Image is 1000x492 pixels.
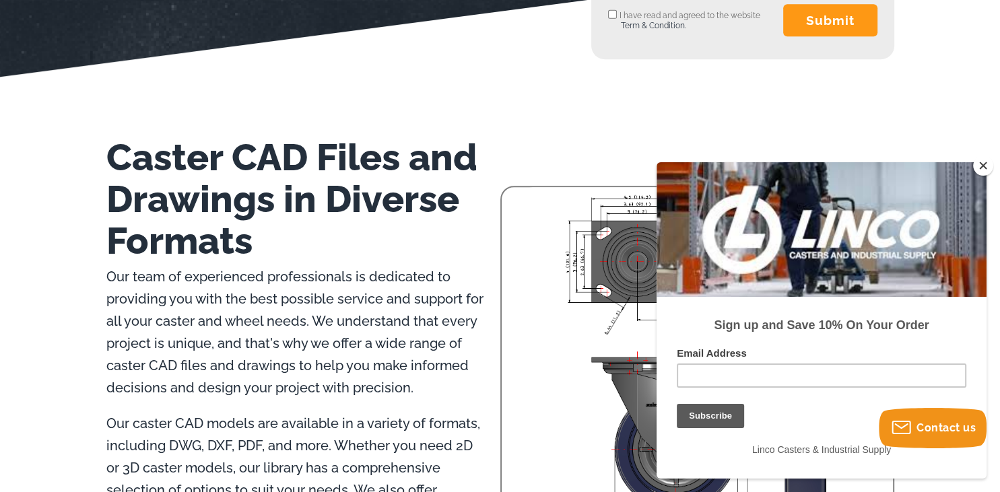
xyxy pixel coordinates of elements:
[57,156,272,170] strong: Sign up and Save 10% On Your Order
[916,421,976,434] span: Contact us
[96,282,234,293] span: Linco Casters & Industrial Supply
[608,11,760,30] span: I have read and agreed to the website
[20,185,310,201] label: Email Address
[973,155,993,176] button: Close
[106,266,500,399] p: Our team of experienced professionals is dedicated to providing you with the best possible servic...
[106,137,500,262] h2: Caster CAD Files and Drawings in Diverse Formats
[20,242,88,266] input: Subscribe
[879,408,987,448] button: Contact us
[15,20,82,44] button: Subscribe
[621,21,686,30] strong: Term & Condition.
[783,4,877,36] input: submit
